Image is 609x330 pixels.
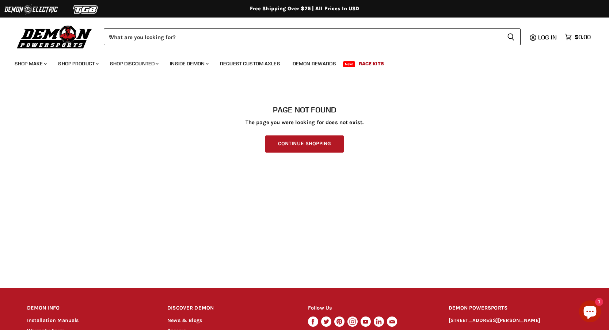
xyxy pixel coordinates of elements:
div: Free Shipping Over $75 | All Prices In USD [12,5,597,12]
h2: DEMON INFO [27,300,154,317]
a: Demon Rewards [287,56,342,71]
img: TGB Logo 2 [58,3,113,16]
p: [STREET_ADDRESS][PERSON_NAME] [449,316,582,325]
a: Installation Manuals [27,317,79,323]
a: Continue Shopping [265,135,344,153]
img: Demon Electric Logo 2 [4,3,58,16]
p: The page you were looking for does not exist. [27,119,582,126]
inbox-online-store-chat: Shopify online store chat [577,300,603,324]
a: Log in [535,34,561,41]
form: Product [104,28,521,45]
h1: Page not found [27,105,582,114]
a: Race Kits [353,56,389,71]
span: New! [343,61,355,67]
span: Log in [538,34,557,41]
h2: Follow Us [308,300,435,317]
ul: Main menu [9,53,589,71]
img: Demon Powersports [15,24,95,50]
a: News & Blogs [167,317,202,323]
a: $0.00 [561,32,594,42]
h2: DISCOVER DEMON [167,300,294,317]
a: Request Custom Axles [214,56,286,71]
h2: DEMON POWERSPORTS [449,300,582,317]
a: Shop Product [53,56,103,71]
input: When autocomplete results are available use up and down arrows to review and enter to select [104,28,501,45]
span: $0.00 [575,34,591,41]
a: Inside Demon [164,56,213,71]
a: Shop Make [9,56,51,71]
button: Search [501,28,521,45]
a: Shop Discounted [104,56,163,71]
